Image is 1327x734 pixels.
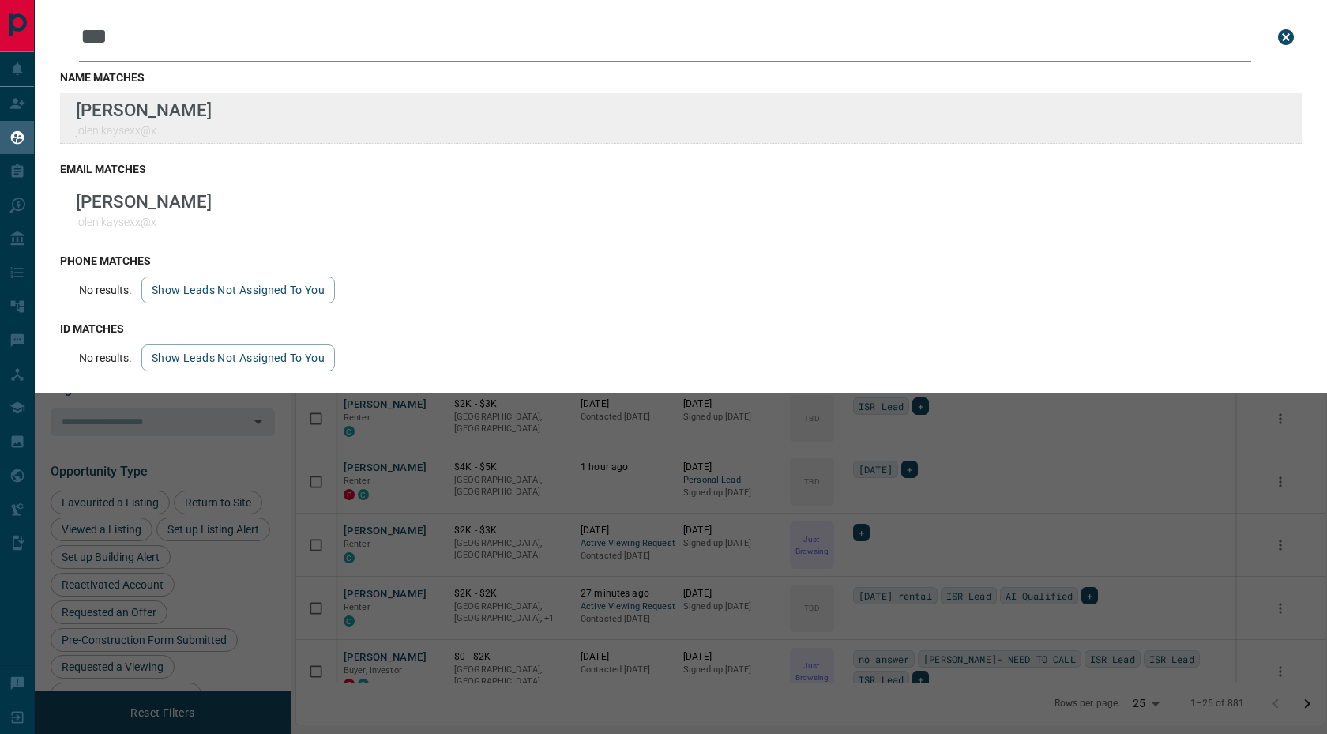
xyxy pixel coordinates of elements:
p: [PERSON_NAME] [76,100,212,120]
button: show leads not assigned to you [141,277,335,303]
h3: name matches [60,71,1302,84]
p: No results. [79,352,132,364]
button: close search bar [1270,21,1302,53]
h3: id matches [60,322,1302,335]
h3: email matches [60,163,1302,175]
p: No results. [79,284,132,296]
button: show leads not assigned to you [141,344,335,371]
p: jolen.kaysexx@x [76,216,212,228]
p: [PERSON_NAME] [76,191,212,212]
p: jolen.kaysexx@x [76,124,212,137]
h3: phone matches [60,254,1302,267]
